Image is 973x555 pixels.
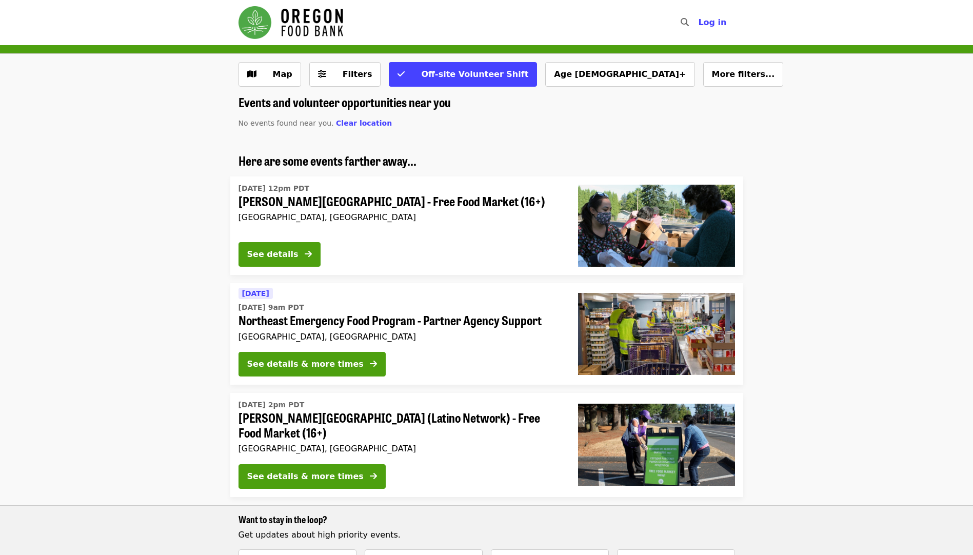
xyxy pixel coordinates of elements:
[398,69,405,79] i: check icon
[239,212,562,222] div: [GEOGRAPHIC_DATA], [GEOGRAPHIC_DATA]
[239,512,327,526] span: Want to stay in the loop?
[230,393,743,497] a: See details for "Rigler Elementary School (Latino Network) - Free Food Market (16+)"
[239,444,562,453] div: [GEOGRAPHIC_DATA], [GEOGRAPHIC_DATA]
[230,176,743,275] a: See details for "Sitton Elementary - Free Food Market (16+)"
[343,69,372,79] span: Filters
[578,404,735,486] img: Rigler Elementary School (Latino Network) - Free Food Market (16+) organized by Oregon Food Bank
[239,332,562,342] div: [GEOGRAPHIC_DATA], [GEOGRAPHIC_DATA]
[239,93,451,111] span: Events and volunteer opportunities near you
[239,242,321,267] button: See details
[690,12,734,33] button: Log in
[370,359,377,369] i: arrow-right icon
[703,62,784,87] button: More filters...
[712,69,775,79] span: More filters...
[239,6,343,39] img: Oregon Food Bank - Home
[305,249,312,259] i: arrow-right icon
[239,313,562,328] span: Northeast Emergency Food Program - Partner Agency Support
[239,151,416,169] span: Here are some events farther away...
[545,62,694,87] button: Age [DEMOGRAPHIC_DATA]+
[239,530,401,540] span: Get updates about high priority events.
[239,194,562,209] span: [PERSON_NAME][GEOGRAPHIC_DATA] - Free Food Market (16+)
[242,289,269,298] span: [DATE]
[273,69,292,79] span: Map
[389,62,537,87] button: Off-site Volunteer Shift
[681,17,689,27] i: search icon
[247,248,299,261] div: See details
[239,400,305,410] time: [DATE] 2pm PDT
[695,10,703,35] input: Search
[309,62,381,87] button: Filters (0 selected)
[318,69,326,79] i: sliders-h icon
[336,118,392,129] button: Clear location
[578,185,735,267] img: Sitton Elementary - Free Food Market (16+) organized by Oregon Food Bank
[239,119,334,127] span: No events found near you.
[230,283,743,385] a: See details for "Northeast Emergency Food Program - Partner Agency Support"
[239,410,562,440] span: [PERSON_NAME][GEOGRAPHIC_DATA] (Latino Network) - Free Food Market (16+)
[239,62,301,87] button: Show map view
[239,352,386,376] button: See details & more times
[239,302,304,313] time: [DATE] 9am PDT
[239,183,310,194] time: [DATE] 12pm PDT
[247,69,256,79] i: map icon
[336,119,392,127] span: Clear location
[247,358,364,370] div: See details & more times
[578,293,735,375] img: Northeast Emergency Food Program - Partner Agency Support organized by Oregon Food Bank
[698,17,726,27] span: Log in
[421,69,528,79] span: Off-site Volunteer Shift
[370,471,377,481] i: arrow-right icon
[239,464,386,489] button: See details & more times
[247,470,364,483] div: See details & more times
